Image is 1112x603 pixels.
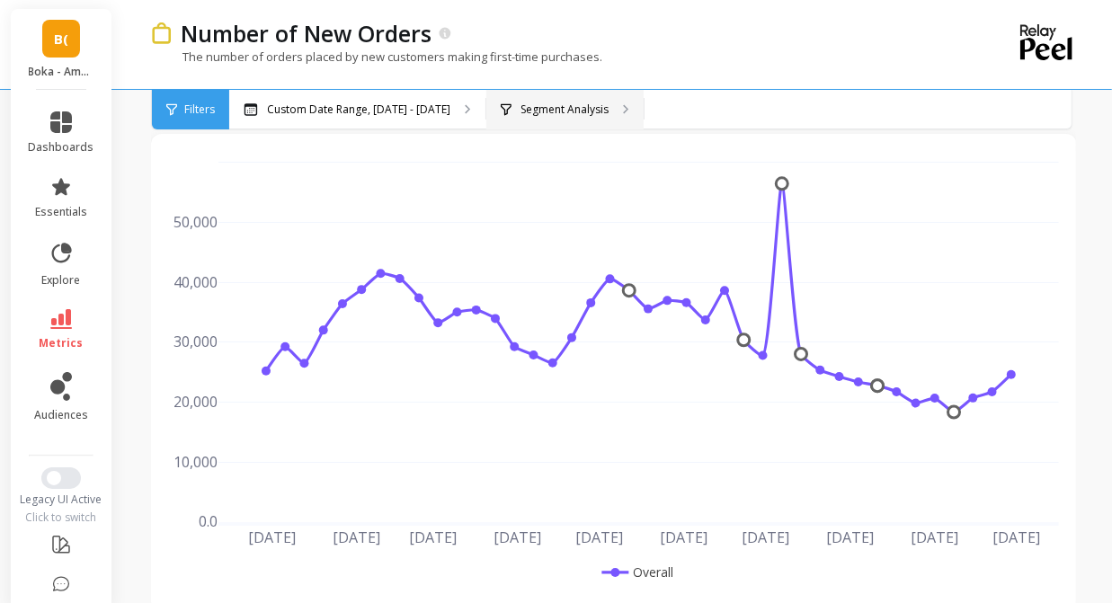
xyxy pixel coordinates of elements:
[11,510,112,525] div: Click to switch
[29,65,94,79] p: Boka - Amazon (Essor)
[42,273,81,288] span: explore
[54,29,68,49] span: B(
[11,492,112,507] div: Legacy UI Active
[35,205,87,219] span: essentials
[34,408,88,422] span: audiences
[181,18,431,49] p: Number of New Orders
[151,49,602,65] p: The number of orders placed by new customers making first-time purchases.
[184,102,215,117] span: Filters
[151,22,172,45] img: header icon
[40,336,84,350] span: metrics
[267,102,450,117] p: Custom Date Range, [DATE] - [DATE]
[41,467,81,489] button: Switch to New UI
[520,102,609,117] p: Segment Analysis
[29,140,94,155] span: dashboards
